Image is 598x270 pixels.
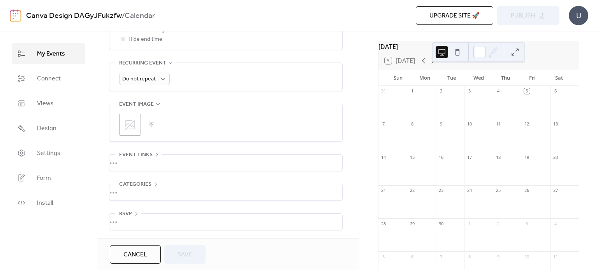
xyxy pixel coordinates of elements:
[109,214,342,230] div: •••
[378,42,579,51] div: [DATE]
[12,167,85,188] a: Form
[552,88,558,94] div: 6
[495,188,501,193] div: 25
[37,49,65,59] span: My Events
[381,88,387,94] div: 31
[466,121,472,127] div: 10
[381,188,387,193] div: 21
[119,114,141,136] div: ;
[37,149,60,158] span: Settings
[409,188,415,193] div: 22
[552,221,558,226] div: 4
[385,70,412,86] div: Sun
[466,254,472,260] div: 8
[119,59,166,68] span: Recurring event
[495,254,501,260] div: 9
[438,221,444,226] div: 30
[552,154,558,160] div: 20
[128,35,162,44] span: Hide end time
[495,121,501,127] div: 11
[519,70,546,86] div: Fri
[438,154,444,160] div: 16
[524,121,530,127] div: 12
[12,68,85,89] a: Connect
[109,184,342,200] div: •••
[12,143,85,164] a: Settings
[110,245,161,264] button: Cancel
[409,254,415,260] div: 6
[412,70,438,86] div: Mon
[37,124,56,133] span: Design
[37,199,53,208] span: Install
[409,121,415,127] div: 8
[12,43,85,64] a: My Events
[119,180,151,189] span: Categories
[409,154,415,160] div: 15
[381,221,387,226] div: 28
[37,99,54,108] span: Views
[125,9,155,23] b: Calendar
[495,88,501,94] div: 4
[438,254,444,260] div: 7
[438,88,444,94] div: 2
[546,70,573,86] div: Sat
[552,254,558,260] div: 11
[465,70,492,86] div: Wed
[119,100,154,109] span: Event image
[524,154,530,160] div: 19
[119,209,132,219] span: RSVP
[438,121,444,127] div: 9
[409,221,415,226] div: 29
[37,74,61,84] span: Connect
[381,154,387,160] div: 14
[10,9,21,22] img: logo
[438,188,444,193] div: 23
[495,221,501,226] div: 2
[429,11,480,21] span: Upgrade site 🚀
[466,221,472,226] div: 1
[12,118,85,139] a: Design
[492,70,519,86] div: Thu
[524,221,530,226] div: 3
[409,88,415,94] div: 1
[381,254,387,260] div: 5
[26,9,122,23] a: Canva Design DAGyJFukzfw
[552,121,558,127] div: 13
[381,121,387,127] div: 7
[12,192,85,213] a: Install
[119,150,153,160] span: Event links
[524,188,530,193] div: 26
[466,154,472,160] div: 17
[123,250,147,260] span: Cancel
[122,9,125,23] b: /
[524,254,530,260] div: 10
[438,70,465,86] div: Tue
[466,188,472,193] div: 24
[109,155,342,171] div: •••
[12,93,85,114] a: Views
[524,88,530,94] div: 5
[37,174,51,183] span: Form
[569,6,588,25] div: U
[416,6,493,25] button: Upgrade site 🚀
[552,188,558,193] div: 27
[495,154,501,160] div: 18
[466,88,472,94] div: 3
[122,74,156,84] span: Do not repeat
